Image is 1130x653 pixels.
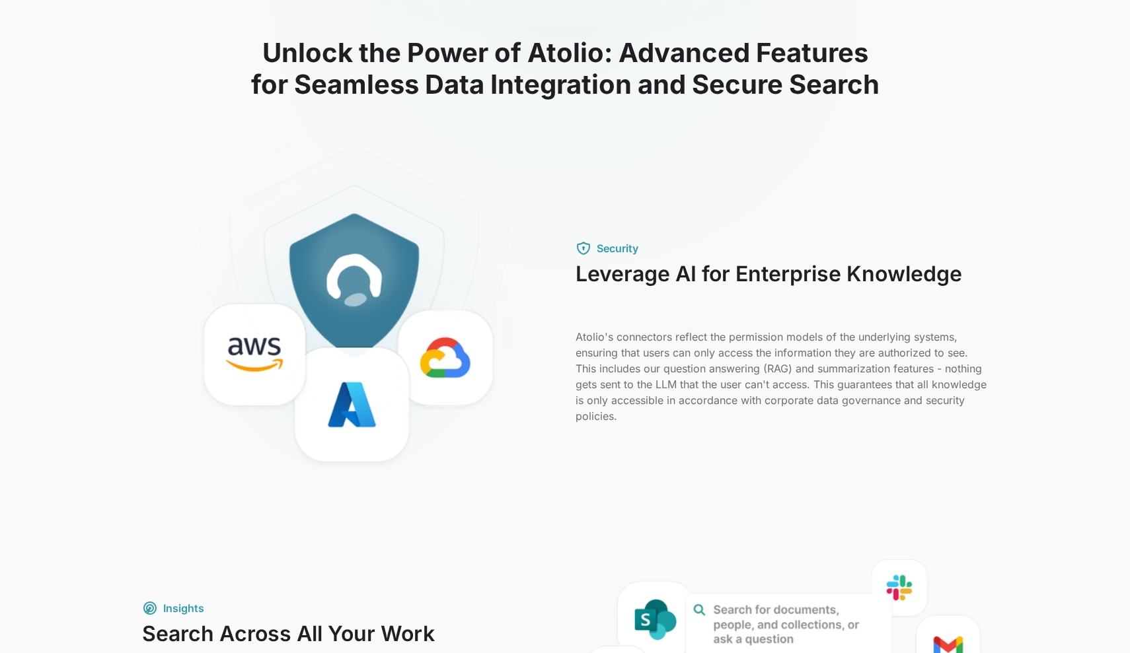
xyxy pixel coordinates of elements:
div: Security [597,240,638,256]
p: Atolio's connectors reflect the permission models of the underlying systems, ensuring that users ... [576,329,988,424]
iframe: Chat Widget [1064,590,1130,653]
h2: Unlock the Power of Atolio: Advanced Features for Seamless Data Integration and Secure Search [142,37,988,100]
img: image [142,143,554,522]
div: Insights [163,600,204,616]
div: Widget de clavardage [1064,590,1130,653]
h3: Leverage AI for Enterprise Knowledge [576,261,988,313]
